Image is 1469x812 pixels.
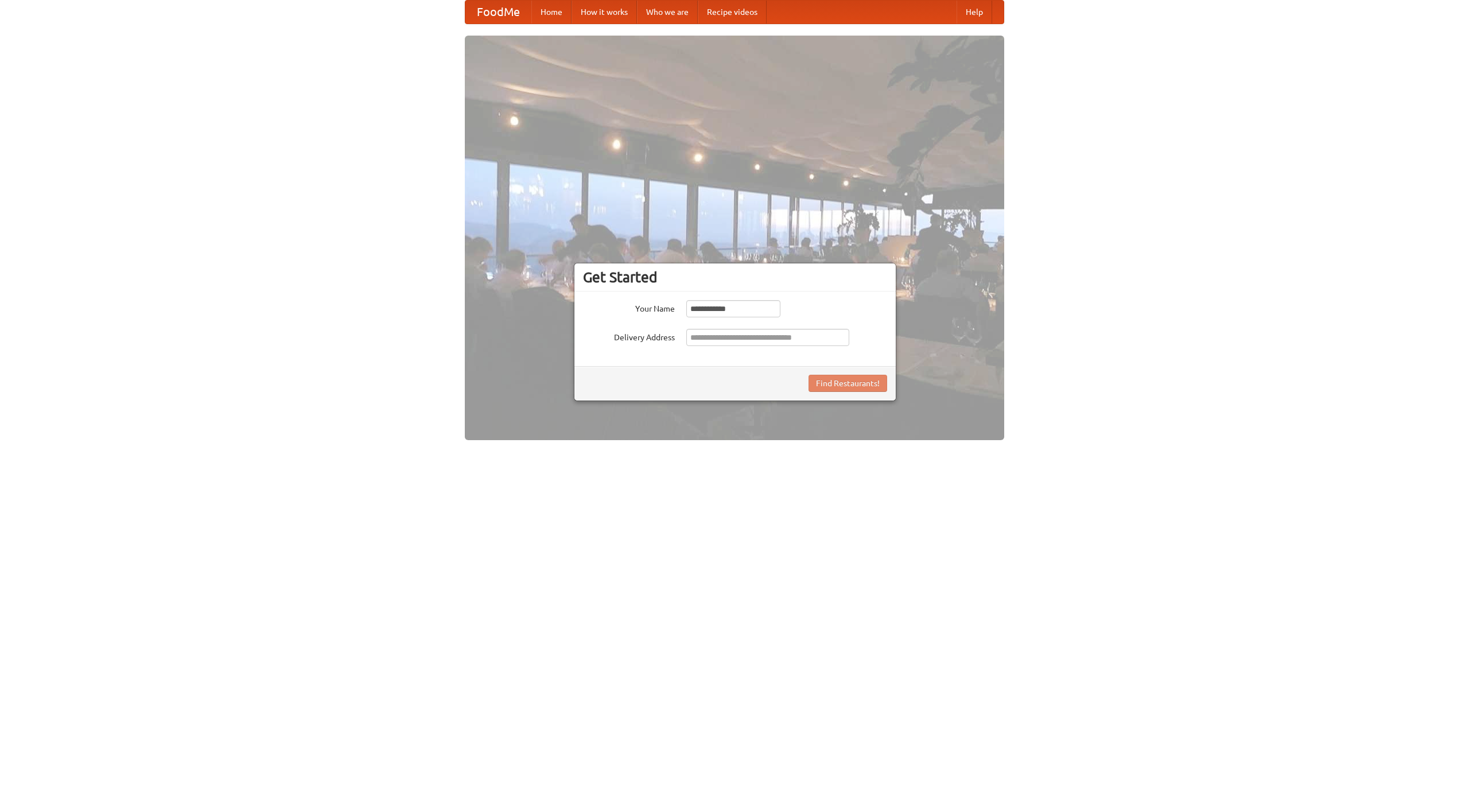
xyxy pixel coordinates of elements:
a: How it works [572,1,637,24]
a: FoodMe [465,1,531,24]
button: Find Restaurants! [809,375,887,392]
a: Who we are [637,1,698,24]
a: Recipe videos [698,1,767,24]
label: Delivery Address [583,329,675,343]
a: Home [531,1,572,24]
h3: Get Started [583,269,887,286]
label: Your Name [583,300,675,314]
a: Help [957,1,992,24]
